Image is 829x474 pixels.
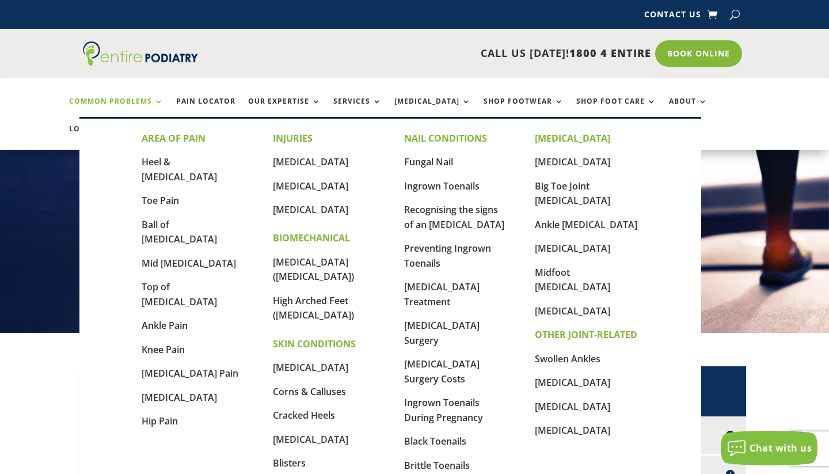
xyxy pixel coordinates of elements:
[394,97,471,122] a: [MEDICAL_DATA]
[569,46,651,60] span: 1800 4 ENTIRE
[535,328,637,341] strong: OTHER JOINT-RELATED
[273,294,354,322] a: High Arched Feet ([MEDICAL_DATA])
[404,280,480,308] a: [MEDICAL_DATA] Treatment
[655,40,742,67] a: Book Online
[176,97,235,122] a: Pain Locator
[721,431,817,465] button: Chat with us
[404,459,470,472] a: Brittle Toenails
[333,97,382,122] a: Services
[404,242,491,270] a: Preventing Ingrown Toenails
[142,343,185,356] a: Knee Pain
[535,424,610,437] a: [MEDICAL_DATA]
[535,132,610,145] strong: [MEDICAL_DATA]
[273,385,346,398] a: Corns & Calluses
[644,10,701,23] a: Contact Us
[535,400,610,413] a: [MEDICAL_DATA]
[535,218,637,231] a: Ankle [MEDICAL_DATA]
[535,376,610,389] a: [MEDICAL_DATA]
[142,319,188,332] a: Ankle Pain
[273,132,313,145] strong: INJURIES
[142,280,217,308] a: Top of [MEDICAL_DATA]
[273,338,356,350] strong: SKIN CONDITIONS
[273,361,348,374] a: [MEDICAL_DATA]
[83,41,198,66] img: logo (1)
[535,156,610,168] a: [MEDICAL_DATA]
[142,156,217,183] a: Heel & [MEDICAL_DATA]
[535,305,610,317] a: [MEDICAL_DATA]
[669,97,708,122] a: About
[235,46,651,61] p: CALL US [DATE]!
[142,367,238,380] a: [MEDICAL_DATA] Pain
[404,180,480,192] a: Ingrown Toenails
[142,218,217,246] a: Ball of [MEDICAL_DATA]
[535,266,610,294] a: Midfoot [MEDICAL_DATA]
[404,156,453,168] a: Fungal Nail
[273,180,348,192] a: [MEDICAL_DATA]
[404,396,483,424] a: Ingrown Toenails During Pregnancy
[535,180,610,207] a: Big Toe Joint [MEDICAL_DATA]
[750,442,812,454] span: Chat with us
[69,125,127,150] a: Locations
[404,435,466,448] a: Black Toenails
[142,194,179,207] a: Toe Pain
[404,319,480,347] a: [MEDICAL_DATA] Surgery
[142,415,178,427] a: Hip Pain
[273,457,306,469] a: Blisters
[273,203,348,216] a: [MEDICAL_DATA]
[273,433,348,446] a: [MEDICAL_DATA]
[83,56,198,68] a: Entire Podiatry
[484,97,564,122] a: Shop Footwear
[576,97,656,122] a: Shop Foot Care
[142,257,236,270] a: Mid [MEDICAL_DATA]
[404,132,487,145] strong: NAIL CONDITIONS
[142,391,217,404] a: [MEDICAL_DATA]
[69,97,163,122] a: Common Problems
[404,203,504,231] a: Recognising the signs of an [MEDICAL_DATA]
[535,352,600,365] a: Swollen Ankles
[248,97,321,122] a: Our Expertise
[273,232,350,244] strong: BIOMECHANICAL
[142,132,206,145] strong: AREA OF PAIN
[273,256,354,283] a: [MEDICAL_DATA] ([MEDICAL_DATA])
[273,156,348,168] a: [MEDICAL_DATA]
[404,358,480,385] a: [MEDICAL_DATA] Surgery Costs
[535,242,610,255] a: [MEDICAL_DATA]
[273,409,335,422] a: Cracked Heels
